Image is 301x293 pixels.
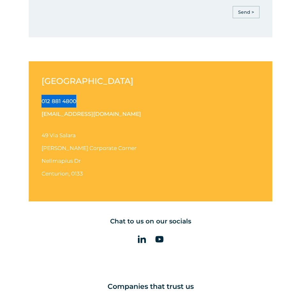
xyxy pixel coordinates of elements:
[41,74,171,88] h2: [GEOGRAPHIC_DATA]
[41,111,141,117] a: [EMAIL_ADDRESS][DOMAIN_NAME]
[41,132,76,139] span: 49 Via Salara
[41,170,83,177] span: Centurion, 0133
[41,98,76,104] a: 012 881 4800
[3,282,298,291] h5: Companies that trust us
[233,6,260,18] input: Send >
[29,217,272,225] h5: Chat to us on our socials
[41,145,137,151] span: [PERSON_NAME] Corporate Corner
[41,158,81,164] span: Nellmapius Dr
